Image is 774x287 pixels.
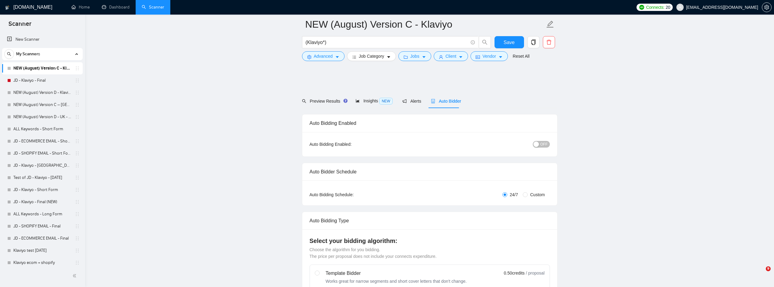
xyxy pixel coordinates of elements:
span: holder [75,224,80,229]
span: Vendor [482,53,496,60]
div: Auto Bidding Enabled: [310,141,390,148]
span: Preview Results [302,99,346,104]
span: Connects: [646,4,664,11]
span: holder [75,260,80,265]
span: area-chart [356,99,360,103]
span: Scanner [4,19,36,32]
span: edit [546,20,554,28]
span: holder [75,163,80,168]
span: user [678,5,682,9]
button: folderJobscaret-down [398,51,431,61]
span: My Scanners [16,48,40,60]
span: caret-down [335,55,339,59]
img: logo [5,3,9,12]
span: holder [75,248,80,253]
button: Save [495,36,524,48]
span: holder [75,212,80,217]
li: New Scanner [2,33,83,46]
div: Auto Bidding Enabled [310,114,550,132]
span: notification [402,99,407,103]
div: Tooltip anchor [343,98,348,104]
span: search [479,39,491,45]
span: bars [352,55,356,59]
span: holder [75,139,80,144]
button: idcardVendorcaret-down [470,51,508,61]
span: Insights [356,98,393,103]
span: Auto Bidder [431,99,461,104]
button: copy [527,36,540,48]
h4: Select your bidding algorithm: [310,237,550,245]
a: JD - Klaviyo - Short Form [13,184,71,196]
span: copy [528,39,539,45]
a: dashboardDashboard [102,5,130,10]
a: JD - Klaviyo - [GEOGRAPHIC_DATA] - only [13,159,71,172]
span: holder [75,90,80,95]
span: delete [543,39,555,45]
span: 20 [666,4,670,11]
img: upwork-logo.png [639,5,644,10]
button: delete [543,36,555,48]
span: holder [75,187,80,192]
a: Test of JD - Klaviyo - [DATE] [13,172,71,184]
span: user [439,55,443,59]
span: Custom [528,191,547,198]
span: OFF [540,141,548,148]
span: Alerts [402,99,421,104]
a: JD - ECOMMERCE EMAIL - Final [13,232,71,244]
a: JD - SHOPIFY EMAIL - Short Form [13,147,71,159]
div: Template Bidder [326,270,467,277]
span: Advanced [314,53,333,60]
a: JD - Klaviyo - Final [13,74,71,87]
span: holder [75,78,80,83]
a: New Scanner [7,33,78,46]
span: 0.50 credits [504,270,525,276]
span: holder [75,102,80,107]
iframe: Intercom live chat [753,266,768,281]
a: Klaviyo ecom + shopify [13,257,71,269]
span: search [5,52,14,56]
div: Auto Bidding Schedule: [310,191,390,198]
span: Client [446,53,456,60]
a: NEW (August) Version D - Klaviyo [13,87,71,99]
span: double-left [72,273,78,279]
span: robot [431,99,435,103]
span: idcard [476,55,480,59]
span: NEW [379,98,393,104]
a: NEW (August) Version D - UK - Klaviyo [13,111,71,123]
div: Works great for narrow segments and short cover letters that don't change. [326,278,467,284]
button: search [4,49,14,59]
a: searchScanner [142,5,164,10]
input: Search Freelance Jobs... [306,39,468,46]
span: caret-down [459,55,463,59]
span: 24/7 [507,191,520,198]
span: Choose the algorithm for you bidding. The price per proposal does not include your connects expen... [310,247,437,259]
span: 9 [766,266,771,271]
span: caret-down [387,55,391,59]
button: userClientcaret-down [434,51,468,61]
span: caret-down [498,55,503,59]
button: barsJob Categorycaret-down [347,51,396,61]
span: Job Category [359,53,384,60]
a: JD - ECOMMERCE EMAIL - Short Form [13,135,71,147]
span: holder [75,114,80,119]
span: holder [75,200,80,204]
a: ALL Keywords - Long Form [13,208,71,220]
span: Save [504,39,515,46]
span: info-circle [471,40,475,44]
span: setting [762,5,771,10]
input: Scanner name... [305,17,545,32]
a: Klaviyo test [DATE] [13,244,71,257]
span: holder [75,66,80,71]
button: setting [762,2,772,12]
div: Auto Bidder Schedule [310,163,550,180]
button: search [479,36,491,48]
a: JD - Klaviyo - Final (NEW) [13,196,71,208]
span: search [302,99,306,103]
a: homeHome [71,5,90,10]
div: Auto Bidding Type [310,212,550,229]
span: / proposal [526,270,544,276]
span: folder [404,55,408,59]
a: Reset All [513,53,529,60]
span: setting [307,55,311,59]
a: NEW (August) Version C - Klaviyo [13,62,71,74]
